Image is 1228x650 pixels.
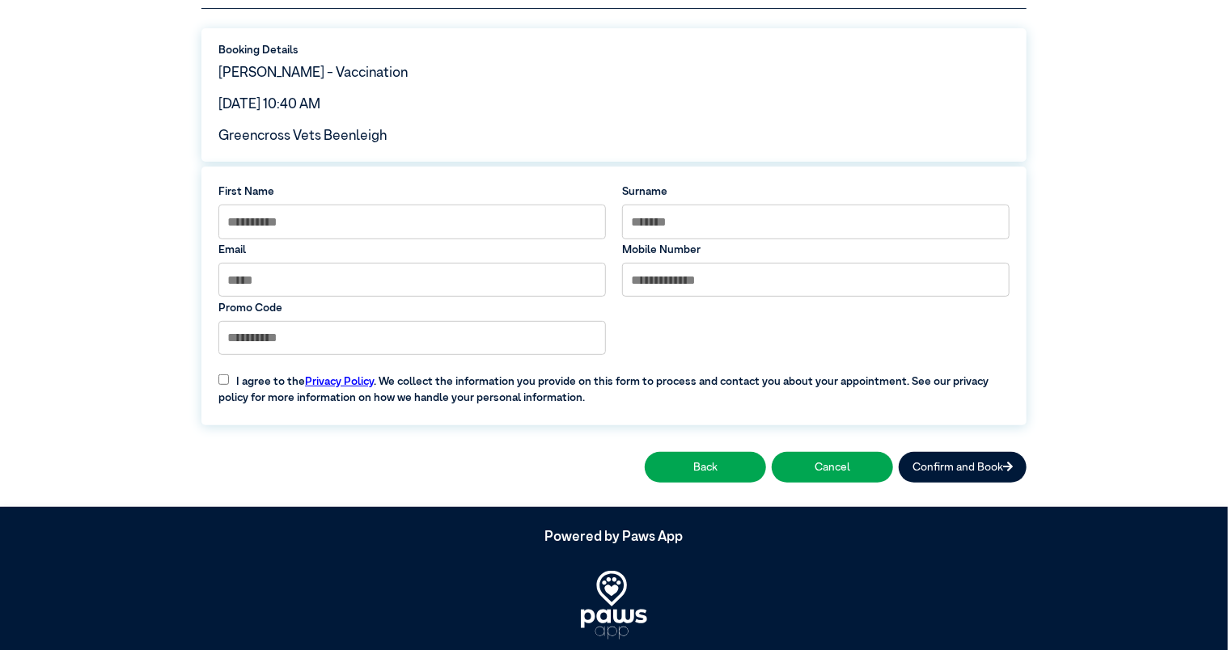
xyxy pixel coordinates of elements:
[218,66,408,80] span: [PERSON_NAME] - Vaccination
[218,42,1010,58] label: Booking Details
[772,452,893,482] button: Cancel
[218,98,320,112] span: [DATE] 10:40 AM
[305,376,374,387] a: Privacy Policy
[622,242,1010,258] label: Mobile Number
[218,300,606,316] label: Promo Code
[218,374,229,385] input: I agree to thePrivacy Policy. We collect the information you provide on this form to process and ...
[210,362,1018,406] label: I agree to the . We collect the information you provide on this form to process and contact you a...
[218,242,606,258] label: Email
[218,184,606,200] label: First Name
[581,571,647,639] img: PawsApp
[218,129,387,143] span: Greencross Vets Beenleigh
[645,452,766,482] button: Back
[622,184,1010,200] label: Surname
[201,530,1027,546] h5: Powered by Paws App
[899,452,1027,482] button: Confirm and Book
